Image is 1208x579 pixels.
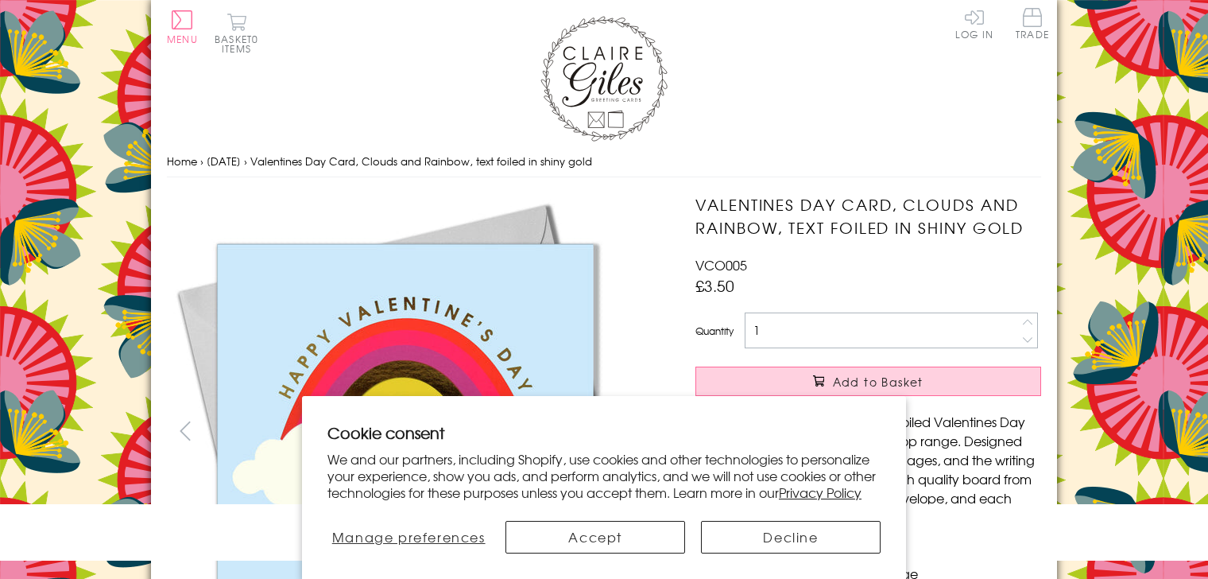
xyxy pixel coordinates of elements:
span: VCO005 [695,255,747,274]
span: 0 items [222,32,258,56]
a: Home [167,153,197,169]
span: Trade [1016,8,1049,39]
img: Claire Giles Greetings Cards [540,16,668,142]
button: Basket0 items [215,13,258,53]
button: Manage preferences [327,521,490,554]
h1: Valentines Day Card, Clouds and Rainbow, text foiled in shiny gold [695,193,1041,239]
h2: Cookie consent [327,422,881,444]
button: Accept [505,521,685,554]
a: Privacy Policy [779,483,861,502]
a: [DATE] [207,153,241,169]
span: Add to Basket [833,374,923,390]
button: Decline [701,521,881,554]
label: Quantity [695,324,734,338]
a: Log In [955,8,993,39]
span: Menu [167,32,198,46]
span: › [244,153,247,169]
span: › [200,153,203,169]
p: We and our partners, including Shopify, use cookies and other technologies to personalize your ex... [327,451,881,500]
span: £3.50 [695,274,734,297]
span: Manage preferences [332,527,486,546]
nav: breadcrumbs [167,146,1041,178]
button: prev [167,413,203,449]
span: Valentines Day Card, Clouds and Rainbow, text foiled in shiny gold [250,153,592,169]
button: Menu [167,10,198,44]
a: Trade [1016,8,1049,42]
button: Add to Basket [695,367,1041,396]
